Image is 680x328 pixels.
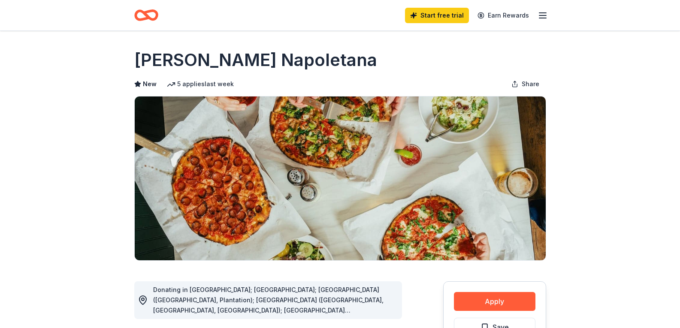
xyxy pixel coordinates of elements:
button: Share [505,75,546,93]
img: Image for Frank Pepe Pizzeria Napoletana [135,96,546,260]
span: New [143,79,157,89]
h1: [PERSON_NAME] Napoletana [134,48,377,72]
a: Home [134,5,158,25]
span: Share [522,79,539,89]
a: Start free trial [405,8,469,23]
a: Earn Rewards [472,8,534,23]
button: Apply [454,292,535,311]
div: 5 applies last week [167,79,234,89]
